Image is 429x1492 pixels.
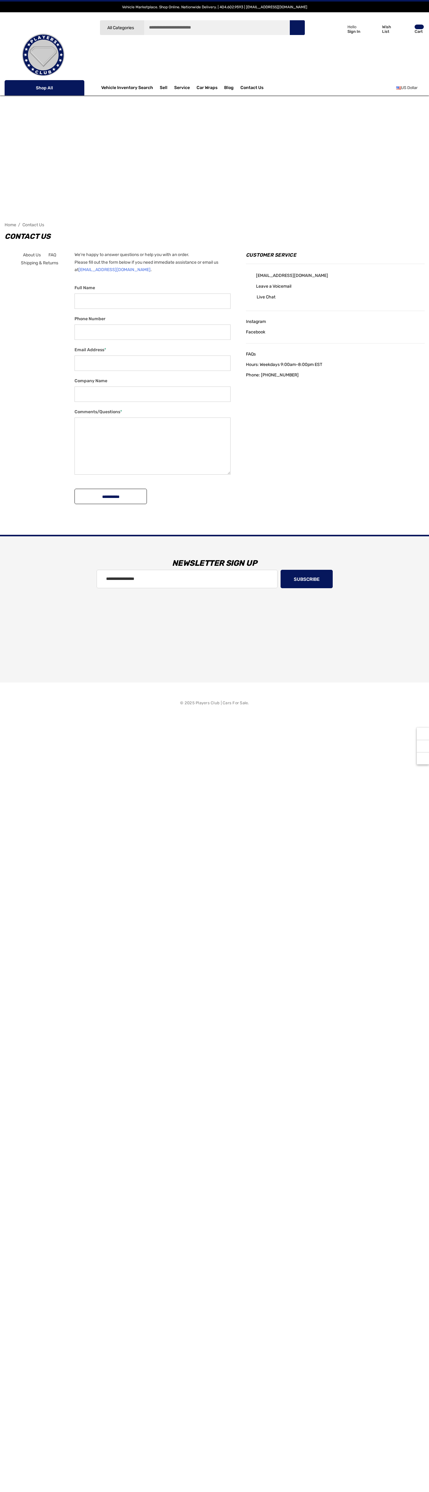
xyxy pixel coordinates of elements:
h4: Customer Service [246,251,425,264]
svg: Icon Line [11,84,21,91]
label: Phone Number [75,315,230,323]
label: Comments/Questions [75,408,230,416]
a: Hours: Weekdays 9:00am-8:00pm EST [246,361,425,369]
p: Hello [347,25,360,29]
svg: Recently Viewed [420,731,426,737]
svg: Review Your Cart [402,25,411,33]
button: Subscribe [281,570,333,588]
a: Home [5,222,16,227]
svg: Wish List [369,25,379,34]
a: Facebook [246,328,425,336]
p: Wish List [382,25,398,34]
span: Phone: [PHONE_NUMBER] [246,372,299,378]
nav: Breadcrumb [5,220,425,230]
a: USD [396,82,424,94]
a: Shipping & Returns [21,259,58,267]
a: All Categories Icon Arrow Down Icon Arrow Up [100,20,144,35]
a: Contact Us [22,222,44,227]
span: Shipping & Returns [21,260,58,266]
span: About Us [23,252,41,258]
a: Sign in [328,18,363,40]
a: Car Wraps [197,82,224,94]
svg: Icon Email [246,284,251,289]
span: FAQs [246,352,256,357]
a: [EMAIL_ADDRESS][DOMAIN_NAME] [256,273,328,278]
a: FAQs [246,350,425,358]
a: Wish List Wish List [366,18,399,40]
p: © 2025 Players Club | Cars For Sale. [180,699,249,707]
span: Vehicle Marketplace. Shop Online. Nationwide Delivery. | 404.602.9593 | [EMAIL_ADDRESS][DOMAIN_NAME] [122,5,307,9]
a: Leave a Voicemail [256,284,291,289]
p: Sign In [347,29,360,34]
a: [EMAIL_ADDRESS][DOMAIN_NAME] [79,267,151,272]
a: FAQ [48,251,56,259]
a: Vehicle Inventory Search [101,85,153,92]
span: Facebook [246,329,265,335]
svg: Icon Email [246,295,252,301]
img: Players Club | Cars For Sale [13,24,74,86]
label: Email Address [75,346,230,354]
span: Sell [160,85,167,92]
svg: Icon Arrow Down [73,86,78,90]
p: We're happy to answer questions or help you with an order. Please fill out the form below if you ... [75,251,230,274]
a: Instagram [246,318,425,326]
label: Company Name [75,377,230,385]
span: Hours: Weekdays 9:00am-8:00pm EST [246,362,322,367]
a: Live Chat [257,295,275,300]
svg: Icon User Account [335,25,344,33]
a: Blog [224,85,234,92]
h3: Newsletter Sign Up [8,554,421,573]
button: Search [289,20,305,35]
svg: Social Media [420,743,426,749]
a: Service [174,85,190,92]
a: Cart with 0 items [399,18,424,42]
svg: Top [417,756,429,762]
a: Contact Us [240,85,263,92]
span: FAQ [48,252,56,258]
label: Full Name [75,284,230,292]
p: Cart [415,29,424,34]
span: Car Wraps [197,85,217,92]
span: Live Chat [257,294,275,300]
h1: Contact Us [5,230,425,243]
a: Phone: [PHONE_NUMBER] [246,371,425,379]
a: About Us [23,251,41,259]
span: All Categories [107,25,134,30]
a: Sell [160,82,174,94]
span: Instagram [246,319,266,324]
p: Shop All [5,80,84,95]
svg: Icon Arrow Down [135,25,140,30]
svg: Icon Email [246,273,251,279]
